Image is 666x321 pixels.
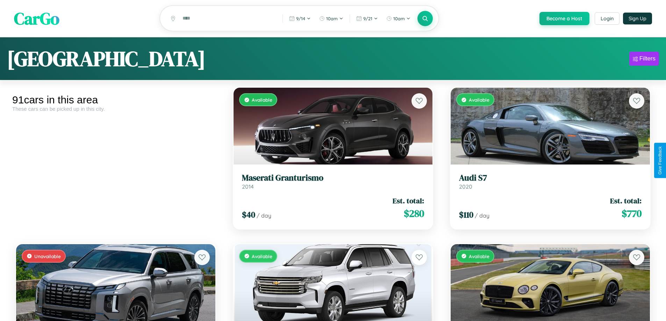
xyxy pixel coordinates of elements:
a: Maserati Granturismo2014 [242,173,424,190]
div: 91 cars in this area [12,94,219,106]
span: / day [475,212,489,219]
span: Available [252,97,272,103]
span: $ 110 [459,209,473,220]
h1: [GEOGRAPHIC_DATA] [7,44,206,73]
span: / day [257,212,271,219]
span: 2014 [242,183,254,190]
span: 9 / 14 [296,16,305,21]
span: $ 40 [242,209,255,220]
button: 10am [383,13,414,24]
span: CarGo [14,7,59,30]
button: 10am [316,13,347,24]
span: Est. total: [610,196,642,206]
div: These cars can be picked up in this city. [12,106,219,112]
div: Give Feedback [658,146,663,175]
span: 10am [393,16,405,21]
span: Available [252,253,272,259]
h3: Maserati Granturismo [242,173,424,183]
button: Login [595,12,620,25]
a: Audi S72020 [459,173,642,190]
button: 9/21 [353,13,381,24]
span: Available [469,97,489,103]
h3: Audi S7 [459,173,642,183]
span: Available [469,253,489,259]
button: 9/14 [286,13,314,24]
button: Filters [629,52,659,66]
span: $ 280 [404,206,424,220]
span: Unavailable [34,253,61,259]
button: Sign Up [623,13,652,24]
span: Est. total: [393,196,424,206]
button: Become a Host [539,12,589,25]
span: 9 / 21 [363,16,372,21]
span: 10am [326,16,338,21]
span: $ 770 [622,206,642,220]
div: Filters [639,55,656,62]
span: 2020 [459,183,472,190]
